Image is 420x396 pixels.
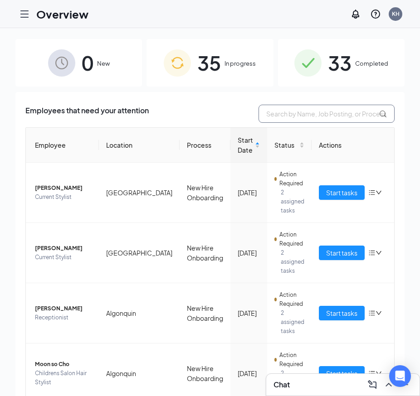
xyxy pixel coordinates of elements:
[274,140,298,150] span: Status
[368,309,376,317] span: bars
[319,185,365,200] button: Start tasks
[355,59,388,68] span: Completed
[273,380,290,390] h3: Chat
[35,253,92,262] span: Current Stylist
[180,128,230,163] th: Process
[99,163,180,223] td: [GEOGRAPHIC_DATA]
[180,283,230,343] td: New Hire Onboarding
[326,188,357,198] span: Start tasks
[281,369,304,396] span: 2 assigned tasks
[238,188,260,198] div: [DATE]
[238,135,253,155] span: Start Date
[368,249,376,256] span: bars
[319,366,365,381] button: Start tasks
[259,105,395,123] input: Search by Name, Job Posting, or Process
[82,47,93,78] span: 0
[383,379,394,390] svg: ChevronUp
[389,365,411,387] div: Open Intercom Messenger
[368,370,376,377] span: bars
[279,290,304,309] span: Action Required
[180,163,230,223] td: New Hire Onboarding
[36,6,88,22] h1: Overview
[350,9,361,19] svg: Notifications
[319,306,365,320] button: Start tasks
[35,244,92,253] span: [PERSON_NAME]
[35,184,92,193] span: [PERSON_NAME]
[367,379,378,390] svg: ComposeMessage
[35,304,92,313] span: [PERSON_NAME]
[19,9,30,19] svg: Hamburger
[370,9,381,19] svg: QuestionInfo
[326,248,357,258] span: Start tasks
[392,10,400,18] div: KH
[238,368,260,378] div: [DATE]
[97,59,110,68] span: New
[326,368,357,378] span: Start tasks
[328,47,352,78] span: 33
[376,189,382,196] span: down
[35,313,92,322] span: Receptionist
[35,360,92,369] span: Moon so Cho
[281,188,304,215] span: 2 assigned tasks
[279,230,304,248] span: Action Required
[238,248,260,258] div: [DATE]
[267,128,312,163] th: Status
[281,309,304,336] span: 2 assigned tasks
[35,369,92,387] span: Childrens Salon Hair Stylist
[376,370,382,377] span: down
[368,189,376,196] span: bars
[381,377,396,392] button: ChevronUp
[25,105,149,123] span: Employees that need your attention
[238,308,260,318] div: [DATE]
[279,170,304,188] span: Action Required
[99,283,180,343] td: Algonquin
[312,128,394,163] th: Actions
[281,248,304,275] span: 2 assigned tasks
[180,223,230,283] td: New Hire Onboarding
[99,128,180,163] th: Location
[376,250,382,256] span: down
[197,47,221,78] span: 35
[35,193,92,202] span: Current Stylist
[99,223,180,283] td: [GEOGRAPHIC_DATA]
[365,377,380,392] button: ComposeMessage
[279,351,304,369] span: Action Required
[26,128,99,163] th: Employee
[326,308,357,318] span: Start tasks
[225,59,256,68] span: In progress
[319,246,365,260] button: Start tasks
[376,310,382,316] span: down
